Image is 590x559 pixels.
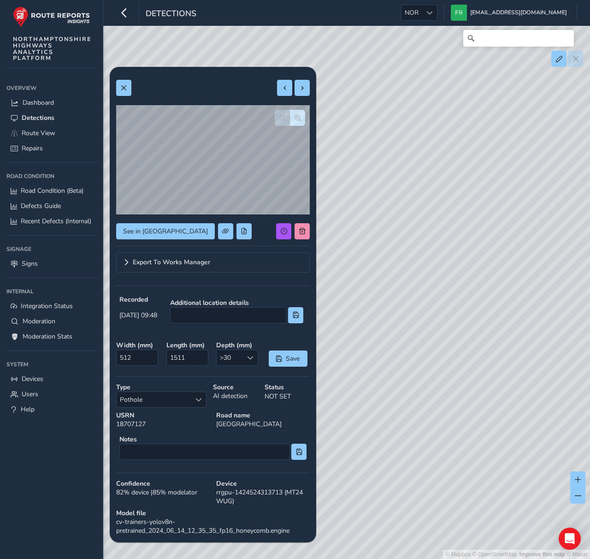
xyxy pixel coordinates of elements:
a: Devices [6,371,96,387]
div: System [6,357,96,371]
span: See in [GEOGRAPHIC_DATA] [123,227,208,236]
a: Integration Status [6,298,96,314]
div: AI detection [210,380,261,411]
strong: Width ( mm ) [116,341,160,350]
a: Moderation Stats [6,329,96,344]
span: Pothole [117,392,191,407]
a: Help [6,402,96,417]
div: Road Condition [6,169,96,183]
span: Repairs [22,144,43,153]
a: Dashboard [6,95,96,110]
div: Open Intercom Messenger [559,528,581,550]
strong: Confidence [116,479,210,488]
p: NOT SET [265,392,310,401]
a: Repairs [6,141,96,156]
strong: USRN [116,411,210,420]
strong: Depth ( mm ) [216,341,260,350]
a: Moderation [6,314,96,329]
a: Recent Defects (Internal) [6,214,96,229]
div: Internal [6,285,96,298]
a: Users [6,387,96,402]
div: Overview [6,81,96,95]
div: rrgpu-1424524313713 (MT24 WUG) [213,476,313,509]
span: Moderation Stats [23,332,72,341]
span: [DATE] 09:48 [119,311,157,320]
div: cv-trainers-yolov8n-pretrained_2024_06_14_12_35_35_fp16_honeycomb.engine [113,505,313,538]
input: Search [463,30,574,47]
div: [GEOGRAPHIC_DATA] [213,408,313,432]
div: Signage [6,242,96,256]
strong: Type [116,383,206,392]
span: Devices [22,375,43,383]
span: Integration Status [21,302,73,310]
span: [EMAIL_ADDRESS][DOMAIN_NAME] [470,5,567,21]
span: Defects Guide [21,202,61,210]
span: >30 [217,350,242,365]
span: Export To Works Manager [133,259,210,266]
strong: Road name [216,411,310,420]
span: Recent Defects (Internal) [21,217,91,226]
strong: Additional location details [170,298,303,307]
span: Dashboard [23,98,54,107]
strong: Source [213,383,258,392]
strong: Status [265,383,310,392]
strong: ID [116,541,310,550]
span: Road Condition (Beta) [21,186,83,195]
strong: Recorded [119,295,157,304]
span: Help [21,405,35,414]
a: Expand [116,252,310,273]
div: 18707127 [113,408,213,432]
div: Select a type [191,392,206,407]
a: Signs [6,256,96,271]
strong: Length ( mm ) [166,341,210,350]
div: 82 % device | 85 % modelator [113,476,213,509]
img: rr logo [13,6,90,27]
strong: Notes [119,435,307,444]
span: Save [285,354,301,363]
span: Users [22,390,38,398]
strong: Device [216,479,310,488]
span: Signs [22,259,38,268]
span: NORTHAMPTONSHIRE HIGHWAYS ANALYTICS PLATFORM [13,36,92,61]
button: Save [269,351,307,367]
a: Detections [6,110,96,125]
a: Defects Guide [6,198,96,214]
strong: Model file [116,509,310,517]
span: Route View [22,129,55,137]
a: Road Condition (Beta) [6,183,96,198]
button: [EMAIL_ADDRESS][DOMAIN_NAME] [451,5,570,21]
a: Route View [6,125,96,141]
img: diamond-layout [451,5,467,21]
span: Detections [146,8,196,21]
button: See in Route View [116,223,215,239]
span: Moderation [23,317,55,326]
span: Detections [22,113,54,122]
span: NOR [401,5,422,20]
